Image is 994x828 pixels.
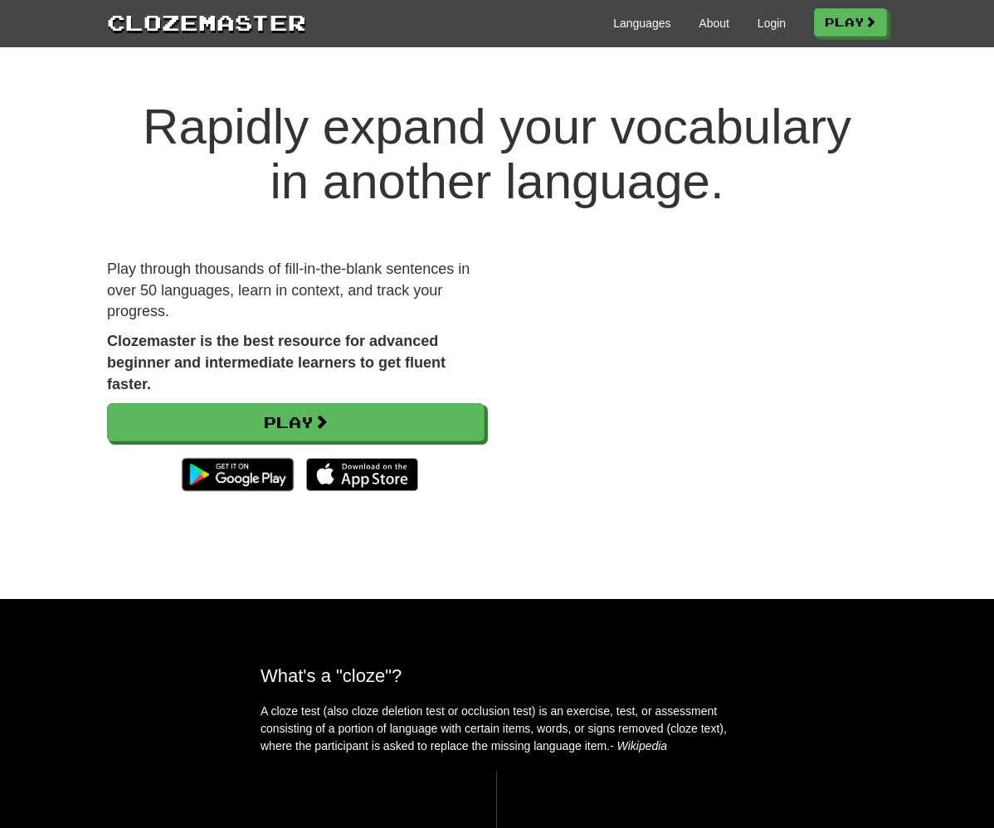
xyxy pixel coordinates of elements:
a: Play [107,403,485,441]
img: Get it on Google Play [173,450,302,499]
strong: Clozemaster is the best resource for advanced beginner and intermediate learners to get fluent fa... [107,333,446,392]
p: Play through thousands of fill-in-the-blank sentences in over 50 languages, learn in context, and... [107,259,485,323]
img: Download_on_the_App_Store_Badge_US-UK_135x40-25178aeef6eb6b83b96f5f2d004eda3bffbb37122de64afbaef7... [306,458,418,491]
h2: What's a "cloze"? [261,665,733,686]
a: About [699,15,729,32]
p: A cloze test (also cloze deletion test or occlusion test) is an exercise, test, or assessment con... [261,703,733,755]
a: Play [814,8,887,37]
em: - Wikipedia [610,739,667,753]
a: Clozemaster [107,7,306,37]
a: Login [758,15,786,32]
a: Languages [613,15,670,32]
